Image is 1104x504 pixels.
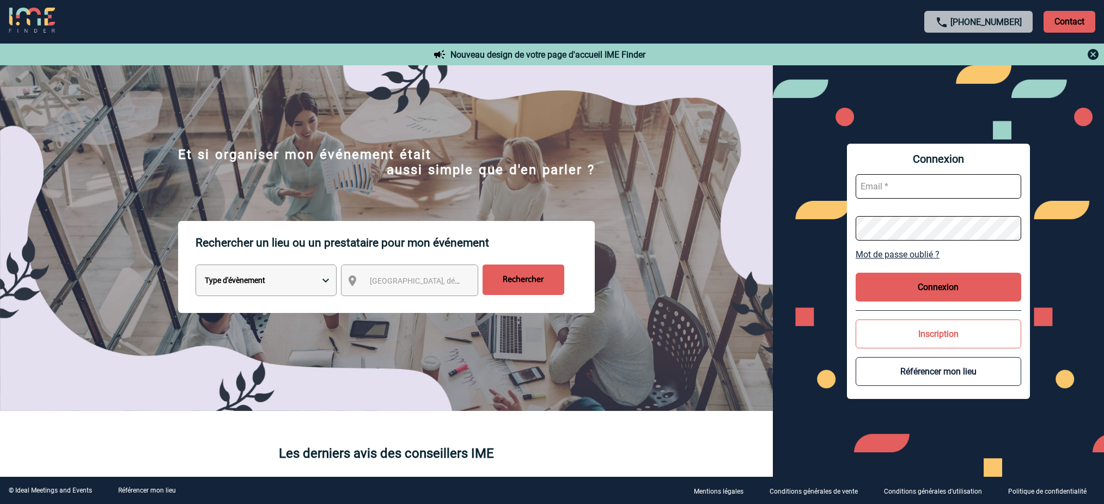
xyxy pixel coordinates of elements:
div: © Ideal Meetings and Events [9,487,92,494]
a: Politique de confidentialité [999,485,1104,496]
a: Référencer mon lieu [118,487,176,494]
a: Mot de passe oublié ? [856,249,1021,260]
input: Rechercher [483,265,564,295]
input: Email * [856,174,1021,199]
p: Mentions légales [694,488,743,495]
span: [GEOGRAPHIC_DATA], département, région... [370,276,521,285]
span: Connexion [856,152,1021,165]
a: Conditions générales d'utilisation [875,485,999,496]
img: call-24-px.png [935,16,948,29]
p: Rechercher un lieu ou un prestataire pour mon événement [196,221,595,265]
p: Contact [1044,11,1095,33]
p: Politique de confidentialité [1008,488,1087,495]
a: Mentions légales [685,485,761,496]
button: Référencer mon lieu [856,357,1021,386]
button: Connexion [856,273,1021,302]
a: [PHONE_NUMBER] [950,17,1022,27]
button: Inscription [856,319,1021,348]
a: Conditions générales de vente [761,485,875,496]
p: Conditions générales d'utilisation [884,488,982,495]
p: Conditions générales de vente [770,488,858,495]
